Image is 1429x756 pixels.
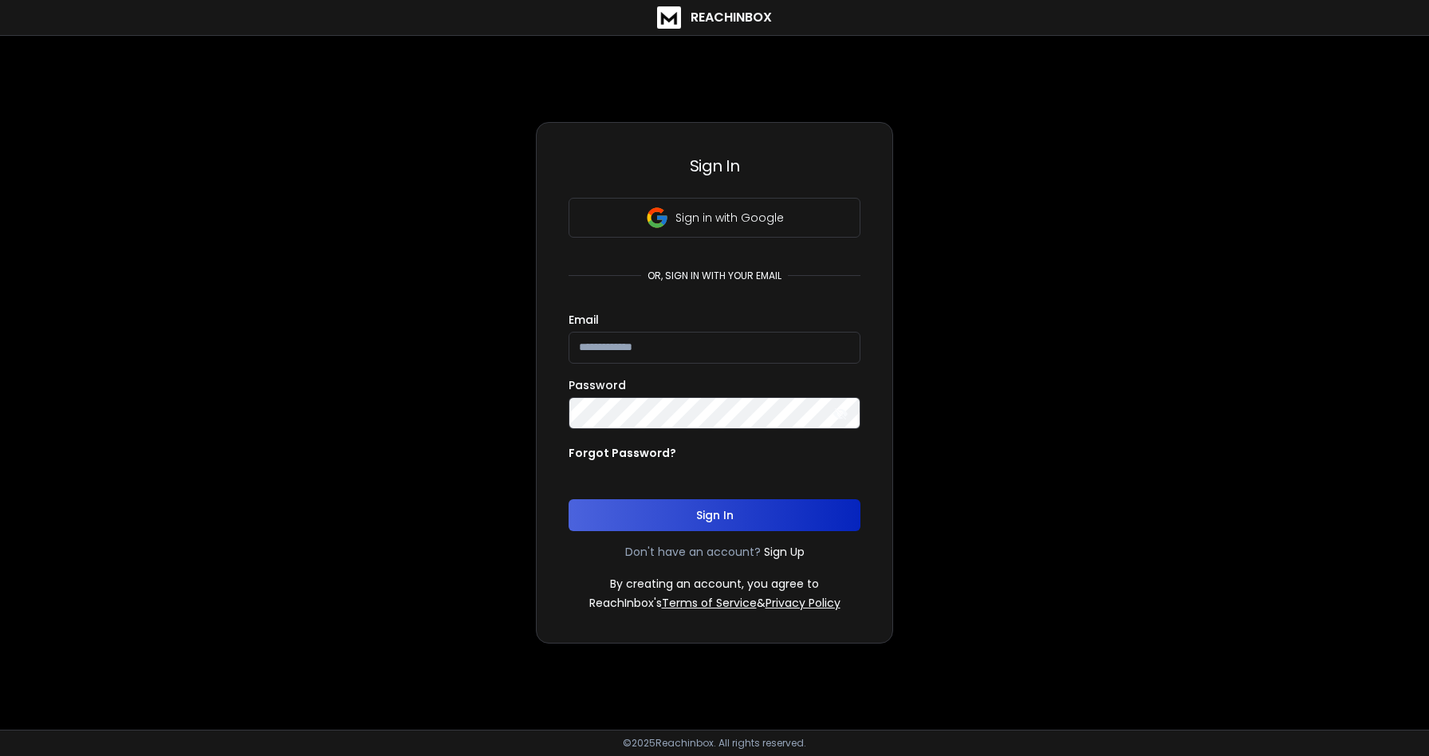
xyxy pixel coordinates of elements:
[766,595,840,611] a: Privacy Policy
[569,499,860,531] button: Sign In
[675,210,784,226] p: Sign in with Google
[657,6,772,29] a: ReachInbox
[569,445,676,461] p: Forgot Password?
[764,544,805,560] a: Sign Up
[691,8,772,27] h1: ReachInbox
[569,155,860,177] h3: Sign In
[569,380,626,391] label: Password
[662,595,757,611] a: Terms of Service
[569,314,599,325] label: Email
[625,544,761,560] p: Don't have an account?
[657,6,681,29] img: logo
[569,198,860,238] button: Sign in with Google
[623,737,806,750] p: © 2025 Reachinbox. All rights reserved.
[610,576,819,592] p: By creating an account, you agree to
[589,595,840,611] p: ReachInbox's &
[641,270,788,282] p: or, sign in with your email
